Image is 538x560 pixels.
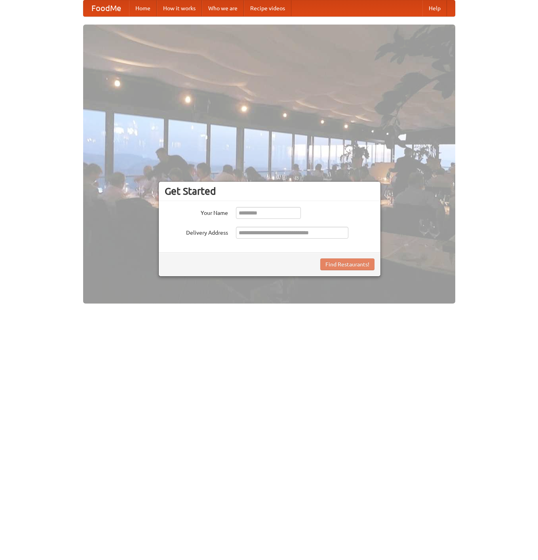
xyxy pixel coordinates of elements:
[320,258,375,270] button: Find Restaurants!
[202,0,244,16] a: Who we are
[84,0,129,16] a: FoodMe
[422,0,447,16] a: Help
[165,185,375,197] h3: Get Started
[165,227,228,237] label: Delivery Address
[165,207,228,217] label: Your Name
[129,0,157,16] a: Home
[157,0,202,16] a: How it works
[244,0,291,16] a: Recipe videos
